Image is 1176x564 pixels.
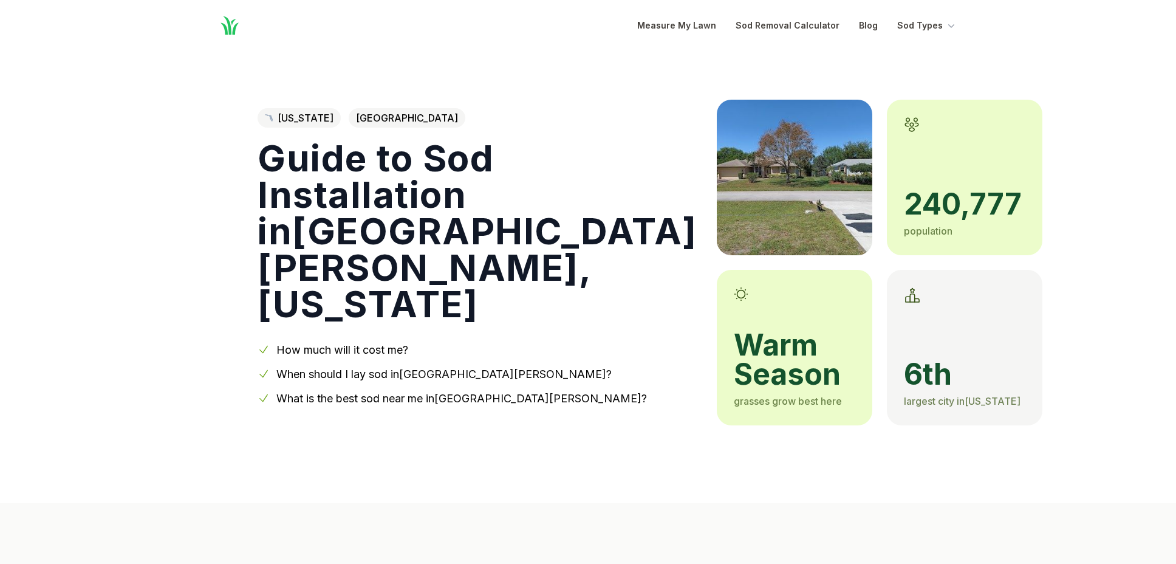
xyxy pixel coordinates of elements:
[717,100,872,255] img: A picture of Port St. Lucie
[736,18,839,33] a: Sod Removal Calculator
[897,18,957,33] button: Sod Types
[265,114,273,122] img: Florida state outline
[904,360,1025,389] span: 6th
[904,190,1025,219] span: 240,777
[276,392,647,405] a: What is the best sod near me in[GEOGRAPHIC_DATA][PERSON_NAME]?
[276,343,408,356] a: How much will it cost me?
[637,18,716,33] a: Measure My Lawn
[734,395,842,407] span: grasses grow best here
[734,331,855,389] span: warm season
[258,140,697,322] h1: Guide to Sod Installation in [GEOGRAPHIC_DATA][PERSON_NAME] , [US_STATE]
[904,395,1020,407] span: largest city in [US_STATE]
[904,225,952,237] span: population
[349,108,465,128] span: [GEOGRAPHIC_DATA]
[276,368,612,380] a: When should I lay sod in[GEOGRAPHIC_DATA][PERSON_NAME]?
[859,18,878,33] a: Blog
[258,108,341,128] a: [US_STATE]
